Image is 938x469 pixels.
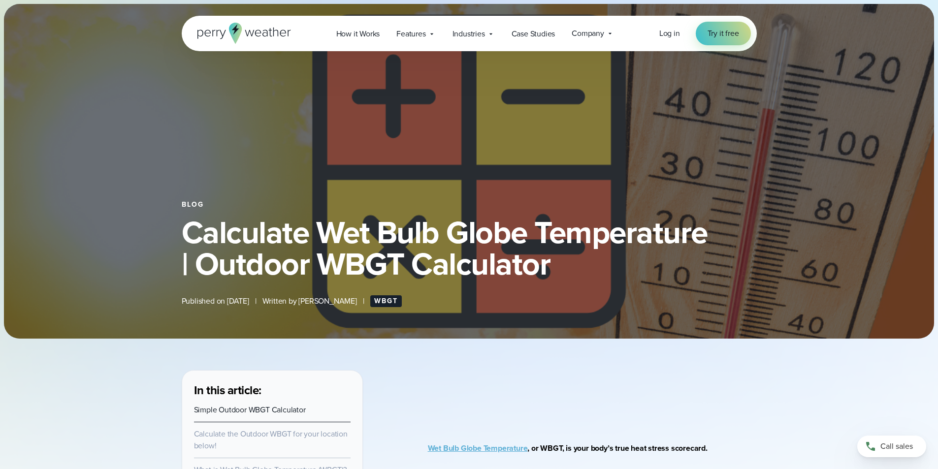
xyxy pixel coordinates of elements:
[428,442,708,454] strong: , or WBGT, is your body’s true heat stress scorecard.
[336,28,380,40] span: How it Works
[512,28,555,40] span: Case Studies
[428,442,528,454] a: Wet Bulb Globe Temperature
[182,295,249,307] span: Published on [DATE]
[194,382,351,398] h3: In this article:
[396,28,425,40] span: Features
[503,24,564,44] a: Case Studies
[880,440,913,452] span: Call sales
[255,295,257,307] span: |
[182,217,757,280] h1: Calculate Wet Bulb Globe Temperature | Outdoor WBGT Calculator
[453,28,485,40] span: Industries
[696,22,751,45] a: Try it free
[572,28,604,39] span: Company
[262,295,357,307] span: Written by [PERSON_NAME]
[328,24,388,44] a: How it Works
[708,28,739,39] span: Try it free
[857,436,926,457] a: Call sales
[659,28,680,39] a: Log in
[194,428,348,451] a: Calculate the Outdoor WBGT for your location below!
[456,370,728,411] iframe: WBGT Explained: Listen as we break down all you need to know about WBGT Video
[182,201,757,209] div: Blog
[363,295,364,307] span: |
[370,295,402,307] a: WBGT
[194,404,306,415] a: Simple Outdoor WBGT Calculator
